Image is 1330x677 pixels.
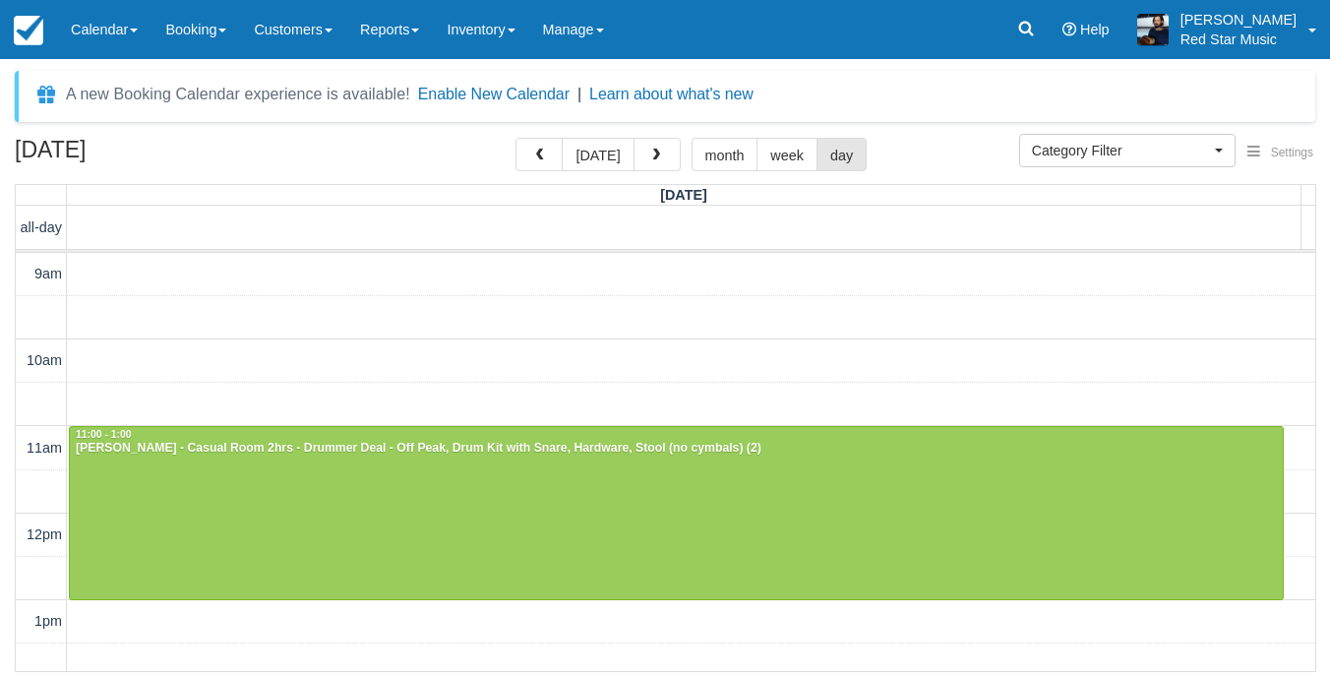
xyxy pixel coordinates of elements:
button: Enable New Calendar [418,85,570,104]
span: 1pm [34,613,62,629]
a: 11:00 - 1:00[PERSON_NAME] - Casual Room 2hrs - Drummer Deal - Off Peak, Drum Kit with Snare, Hard... [69,426,1284,600]
button: Category Filter [1019,134,1236,167]
p: [PERSON_NAME] [1180,10,1297,30]
span: Category Filter [1032,141,1210,160]
span: 9am [34,266,62,281]
h2: [DATE] [15,138,264,174]
span: Help [1080,22,1110,37]
span: 11am [27,440,62,456]
div: A new Booking Calendar experience is available! [66,83,410,106]
button: day [816,138,867,171]
p: Red Star Music [1180,30,1297,49]
span: Settings [1271,146,1313,159]
span: 10am [27,352,62,368]
button: Settings [1236,139,1325,167]
button: [DATE] [562,138,634,171]
span: | [577,86,581,102]
span: 12pm [27,526,62,542]
img: A1 [1137,14,1169,45]
i: Help [1062,23,1076,36]
span: [DATE] [660,187,707,203]
button: week [756,138,817,171]
div: [PERSON_NAME] - Casual Room 2hrs - Drummer Deal - Off Peak, Drum Kit with Snare, Hardware, Stool ... [75,441,1278,457]
a: Learn about what's new [589,86,754,102]
img: checkfront-main-nav-mini-logo.png [14,16,43,45]
span: 11:00 - 1:00 [76,429,132,440]
span: all-day [21,219,62,235]
button: month [692,138,758,171]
